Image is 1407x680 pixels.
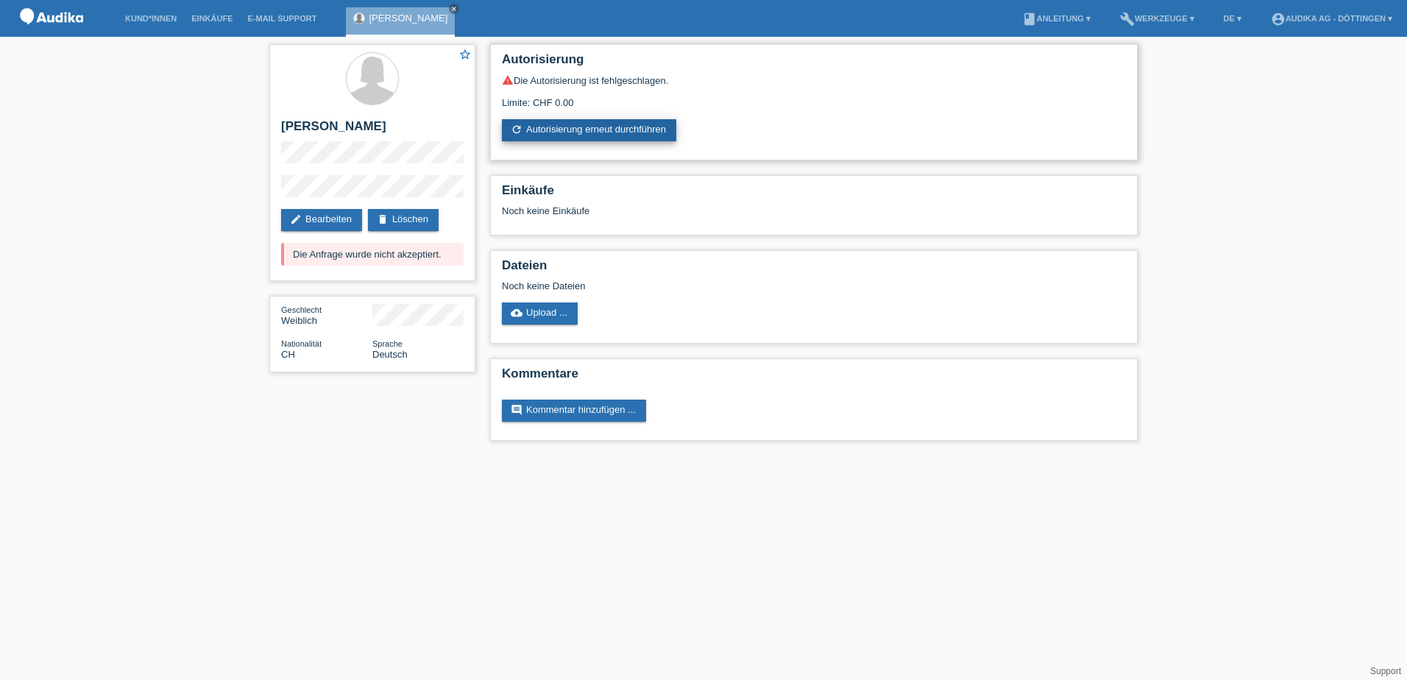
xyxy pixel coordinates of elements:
[1264,14,1400,23] a: account_circleAudika AG - Döttingen ▾
[1015,14,1098,23] a: bookAnleitung ▾
[511,307,522,319] i: cloud_upload
[281,209,362,231] a: editBearbeiten
[450,5,458,13] i: close
[1113,14,1202,23] a: buildWerkzeuge ▾
[1370,666,1401,676] a: Support
[502,205,1126,227] div: Noch keine Einkäufe
[502,119,676,141] a: refreshAutorisierung erneut durchführen
[369,13,447,24] a: [PERSON_NAME]
[372,349,408,360] span: Deutsch
[511,404,522,416] i: comment
[502,74,514,86] i: warning
[118,14,184,23] a: Kund*innen
[502,280,951,291] div: Noch keine Dateien
[377,213,389,225] i: delete
[184,14,240,23] a: Einkäufe
[502,52,1126,74] h2: Autorisierung
[1022,12,1037,26] i: book
[290,213,302,225] i: edit
[372,339,403,348] span: Sprache
[502,258,1126,280] h2: Dateien
[1216,14,1249,23] a: DE ▾
[502,86,1126,108] div: Limite: CHF 0.00
[502,302,578,325] a: cloud_uploadUpload ...
[502,74,1126,86] div: Die Autorisierung ist fehlgeschlagen.
[281,119,464,141] h2: [PERSON_NAME]
[458,48,472,63] a: star_border
[458,48,472,61] i: star_border
[15,29,88,40] a: POS — MF Group
[502,400,646,422] a: commentKommentar hinzufügen ...
[281,243,464,266] div: Die Anfrage wurde nicht akzeptiert.
[241,14,325,23] a: E-Mail Support
[281,305,322,314] span: Geschlecht
[281,349,295,360] span: Schweiz
[502,366,1126,389] h2: Kommentare
[502,183,1126,205] h2: Einkäufe
[1271,12,1286,26] i: account_circle
[1120,12,1135,26] i: build
[368,209,439,231] a: deleteLöschen
[281,304,372,326] div: Weiblich
[449,4,459,14] a: close
[511,124,522,135] i: refresh
[281,339,322,348] span: Nationalität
